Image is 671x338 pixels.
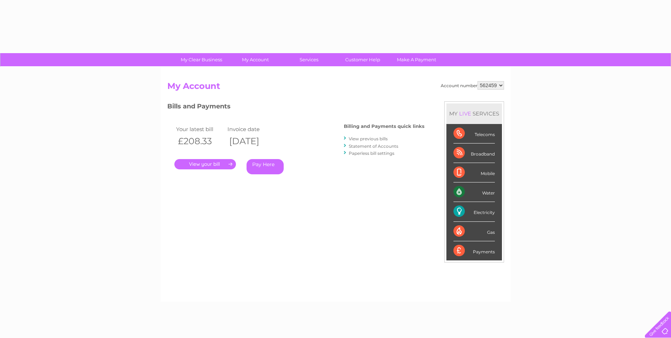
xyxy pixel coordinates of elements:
[453,143,495,163] div: Broadband
[349,136,388,141] a: View previous bills
[226,124,277,134] td: Invoice date
[453,182,495,202] div: Water
[349,143,398,149] a: Statement of Accounts
[453,163,495,182] div: Mobile
[247,159,284,174] a: Pay Here
[453,222,495,241] div: Gas
[226,53,284,66] a: My Account
[280,53,338,66] a: Services
[441,81,504,90] div: Account number
[226,134,277,148] th: [DATE]
[172,53,231,66] a: My Clear Business
[453,202,495,221] div: Electricity
[167,101,424,114] h3: Bills and Payments
[334,53,392,66] a: Customer Help
[387,53,446,66] a: Make A Payment
[446,103,502,124] div: MY SERVICES
[174,134,226,148] th: £208.33
[349,151,394,156] a: Paperless bill settings
[453,124,495,143] div: Telecoms
[174,159,236,169] a: .
[174,124,226,134] td: Your latest bill
[167,81,504,95] h2: My Account
[344,124,424,129] h4: Billing and Payments quick links
[458,110,473,117] div: LIVE
[453,241,495,260] div: Payments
